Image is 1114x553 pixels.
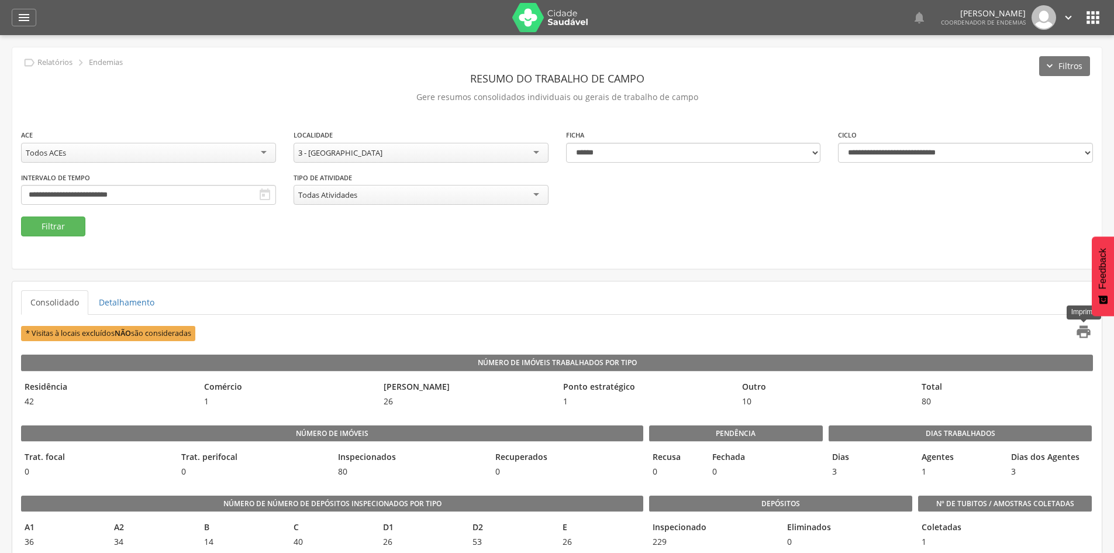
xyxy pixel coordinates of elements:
a:  [912,5,926,30]
legend: Depósitos [649,496,912,512]
span: 1 [201,396,374,407]
a: Imprimir [1068,324,1092,343]
p: Gere resumos consolidados individuais ou gerais de trabalho de campo [21,89,1093,105]
span: 1 [918,466,1002,478]
legend: Total [918,381,1092,394]
span: 42 [21,396,195,407]
legend: C [290,521,374,535]
span: 10 [739,396,912,407]
i:  [912,11,926,25]
span: 1 [918,536,927,548]
a: Detalhamento [89,290,164,315]
span: 0 [784,536,912,548]
legend: Residência [21,381,195,394]
i:  [1075,324,1092,340]
span: 26 [380,396,554,407]
legend: Dias Trabalhados [829,425,1092,442]
i:  [1084,8,1102,27]
legend: Fechada [709,451,763,465]
span: 80 [334,466,485,478]
span: 3 [829,466,912,478]
legend: Coletadas [918,521,927,535]
button: Filtrar [21,217,85,236]
legend: Dias dos Agentes [1008,451,1091,465]
i:  [17,11,31,25]
label: Intervalo de Tempo [21,173,90,183]
p: Relatórios [37,58,73,67]
button: Feedback - Mostrar pesquisa [1092,236,1114,316]
legend: B [201,521,284,535]
label: Localidade [294,130,333,140]
label: Ficha [566,130,584,140]
legend: Eliminados [784,521,912,535]
a: Consolidado [21,290,88,315]
span: 0 [492,466,643,478]
legend: Inspecionado [649,521,778,535]
legend: Trat. perifocal [178,451,329,465]
legend: Inspecionados [334,451,485,465]
span: 0 [709,466,763,478]
span: 0 [649,466,703,478]
legend: Recusa [649,451,703,465]
span: 229 [649,536,778,548]
span: 40 [290,536,374,548]
span: Coordenador de Endemias [941,18,1026,26]
div: Todas Atividades [298,190,357,200]
span: 1 [560,396,733,407]
a:  [12,9,36,26]
span: 80 [918,396,1092,407]
legend: Recuperados [492,451,643,465]
legend: A1 [21,521,105,535]
legend: A2 [111,521,194,535]
button: Filtros [1039,56,1090,76]
span: * Visitas à locais excluídos são consideradas [21,326,195,341]
div: Imprimir [1067,305,1101,319]
legend: Número de imóveis [21,425,643,442]
span: 0 [178,466,329,478]
i:  [23,56,36,69]
a:  [1062,5,1075,30]
i:  [258,188,272,202]
span: Feedback [1098,248,1108,289]
span: 36 [21,536,105,548]
legend: Agentes [918,451,1002,465]
legend: Número de Número de Depósitos Inspecionados por Tipo [21,496,643,512]
span: 34 [111,536,194,548]
span: 26 [559,536,643,548]
header: Resumo do Trabalho de Campo [21,68,1093,89]
legend: Trat. focal [21,451,172,465]
legend: Pendência [649,425,823,442]
p: Endemias [89,58,123,67]
legend: E [559,521,643,535]
span: 26 [380,536,463,548]
label: Tipo de Atividade [294,173,352,183]
span: 53 [469,536,553,548]
legend: Outro [739,381,912,394]
span: 3 [1008,466,1091,478]
legend: D1 [380,521,463,535]
legend: Ponto estratégico [560,381,733,394]
label: ACE [21,130,33,140]
legend: Dias [829,451,912,465]
span: 14 [201,536,284,548]
legend: Comércio [201,381,374,394]
i:  [1062,11,1075,24]
p: [PERSON_NAME] [941,9,1026,18]
span: 0 [21,466,172,478]
i:  [74,56,87,69]
legend: [PERSON_NAME] [380,381,554,394]
div: Todos ACEs [26,147,66,158]
div: 3 - [GEOGRAPHIC_DATA] [298,147,382,158]
label: Ciclo [838,130,857,140]
b: NÃO [115,328,131,338]
legend: Nº de Tubitos / Amostras coletadas [918,496,1092,512]
legend: D2 [469,521,553,535]
legend: Número de Imóveis Trabalhados por Tipo [21,355,1093,371]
